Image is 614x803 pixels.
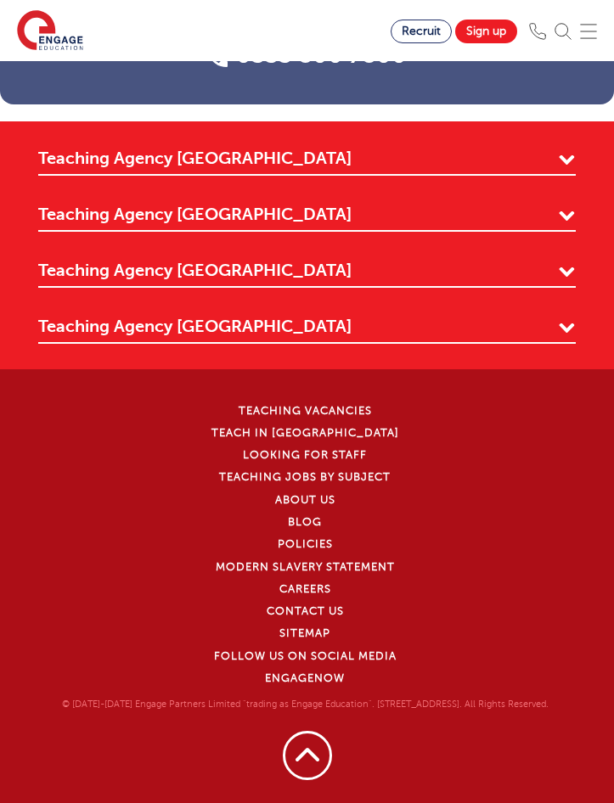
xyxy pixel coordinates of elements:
[391,20,452,43] a: Recruit
[214,650,397,662] a: Follow us on Social Media
[219,471,391,483] a: Teaching jobs by subject
[38,147,576,176] a: Teaching Agency [GEOGRAPHIC_DATA]
[288,516,322,528] a: Blog
[265,672,345,684] a: EngageNow
[8,697,601,712] p: © [DATE]-[DATE] Engage Partners Limited "trading as Engage Education". [STREET_ADDRESS]. All Righ...
[529,23,546,40] img: Phone
[243,449,367,461] a: Looking for staff
[38,203,576,232] a: Teaching Agency [GEOGRAPHIC_DATA]
[267,605,344,617] a: Contact Us
[455,20,517,43] a: Sign up
[580,23,597,40] img: Mobile Menu
[38,259,576,288] a: Teaching Agency [GEOGRAPHIC_DATA]
[279,627,330,639] a: Sitemap
[279,583,331,595] a: Careers
[17,10,83,53] img: Engage Education
[207,43,407,67] a: 0333 800 7800
[239,405,372,417] a: Teaching Vacancies
[216,561,395,573] a: Modern Slavery Statement
[555,23,572,40] img: Search
[38,315,576,344] a: Teaching Agency [GEOGRAPHIC_DATA]
[275,494,335,506] a: About Us
[402,25,441,37] span: Recruit
[278,538,333,550] a: Policies
[211,427,399,439] a: Teach in [GEOGRAPHIC_DATA]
